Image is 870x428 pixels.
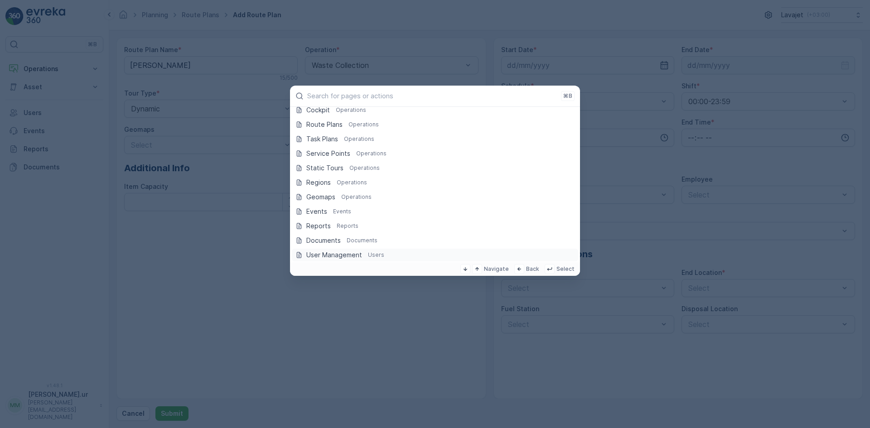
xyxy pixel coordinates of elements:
p: Service Points [306,149,350,158]
p: Events [306,207,327,216]
p: Users [368,251,384,259]
p: Documents [347,237,377,244]
p: Operations [356,150,387,157]
p: Reports [306,221,331,231]
p: Task Plans [306,135,338,144]
p: Operations [349,164,380,172]
div: Search for pages or actions [290,107,580,262]
p: Cockpit [306,106,330,115]
p: Navigate [484,265,509,273]
p: Operations [348,121,379,128]
p: Regions [306,178,331,187]
p: Events [333,208,351,215]
p: Operations [336,106,366,114]
p: Operations [341,193,372,201]
p: ⌘B [563,92,572,100]
p: Static Tours [306,164,343,173]
button: ⌘B [561,91,575,101]
p: Select [556,265,575,273]
p: Operations [337,179,367,186]
p: Geomaps [306,192,335,202]
p: User Management [306,250,362,260]
p: Back [526,265,539,273]
input: Search for pages or actions [307,92,557,100]
p: Route Plans [306,120,343,129]
p: Operations [344,135,374,143]
p: Reports [337,222,358,230]
p: Documents [306,236,341,245]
